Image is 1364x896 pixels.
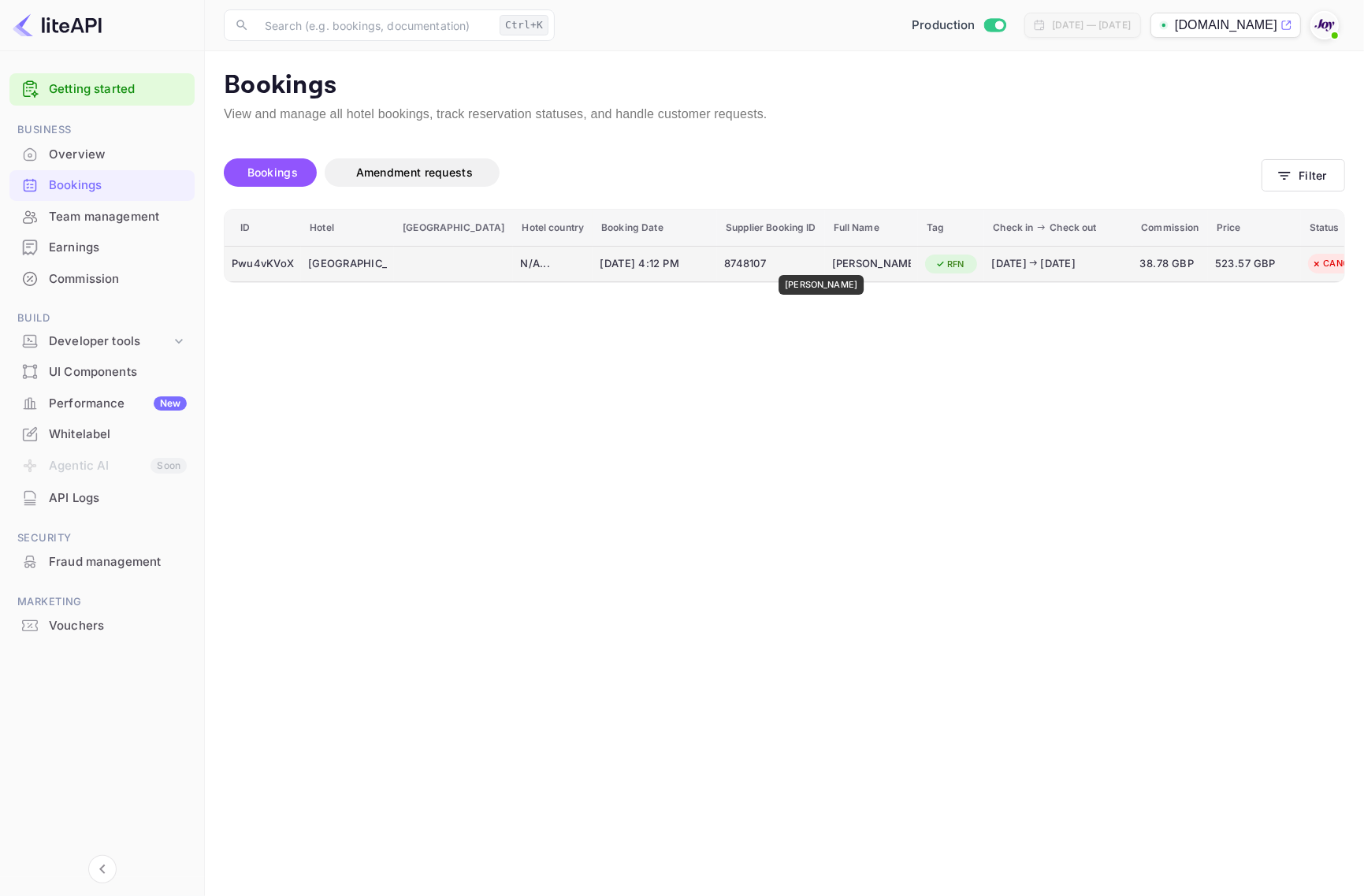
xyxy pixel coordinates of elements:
[1312,13,1337,38] img: With Joy
[912,17,976,35] span: Production
[724,251,817,277] div: 8748107
[717,210,824,247] th: Supplier Booking ID
[513,210,593,247] th: Hotel country
[825,210,918,247] th: Full Name
[356,165,473,179] span: Amendment requests
[9,310,195,327] span: Build
[993,218,1124,237] span: Check in Check out
[9,389,195,418] a: PerformanceNew
[49,177,187,195] div: Bookings
[9,419,195,448] a: Whitelabel
[925,255,975,274] div: RFN
[1215,255,1294,273] span: 523.57 GBP
[9,547,195,576] a: Fraud management
[1139,255,1200,273] span: 38.78 GBP
[225,210,301,247] th: ID
[9,530,195,547] span: Security
[49,208,187,226] div: Team management
[49,80,187,99] a: Getting started
[500,15,548,35] div: Ctrl+K
[991,256,1125,272] div: [DATE] [DATE]
[255,9,493,41] input: Search (e.g. bookings, documentation)
[9,232,195,262] a: Earnings
[88,855,117,883] button: Collapse navigation
[1175,16,1277,35] p: [DOMAIN_NAME]
[224,70,1345,102] p: Bookings
[9,357,195,388] div: UI Components
[247,165,298,179] span: Bookings
[13,13,102,38] img: LiteAPI logo
[49,146,187,164] div: Overview
[224,105,1345,124] p: View and manage all hotel bookings, track reservation statuses, and handle customer requests.
[520,256,585,272] div: N/A ...
[49,617,187,635] div: Vouchers
[520,251,585,277] div: N/A
[832,251,911,277] div: Krishanthi Palihawadana
[9,73,195,106] div: Getting started
[9,139,195,170] div: Overview
[9,483,195,512] a: API Logs
[600,255,710,273] span: [DATE] 4:12 PM
[9,611,195,641] div: Vouchers
[9,232,195,263] div: Earnings
[49,489,187,507] div: API Logs
[9,611,195,640] a: Vouchers
[9,139,195,169] a: Overview
[49,239,187,257] div: Earnings
[49,395,187,413] div: Performance
[9,170,195,201] div: Bookings
[1052,18,1131,32] div: [DATE] — [DATE]
[49,363,187,381] div: UI Components
[49,553,187,571] div: Fraud management
[1262,159,1345,191] button: Filter
[49,270,187,288] div: Commission
[593,210,717,247] th: Booking Date
[918,210,985,247] th: Tag
[9,328,195,355] div: Developer tools
[308,251,387,277] div: Hilton Bali Resort
[9,170,195,199] a: Bookings
[9,202,195,232] div: Team management
[9,483,195,514] div: API Logs
[9,357,195,386] a: UI Components
[232,251,294,277] div: Pwu4vKVoX
[224,158,1262,187] div: account-settings tabs
[9,419,195,450] div: Whitelabel
[49,426,187,444] div: Whitelabel
[1132,210,1207,247] th: Commission
[9,202,195,231] a: Team management
[9,547,195,578] div: Fraud management
[301,210,394,247] th: Hotel
[9,389,195,419] div: PerformanceNew
[154,396,187,411] div: New
[9,264,195,293] a: Commission
[49,333,171,351] div: Developer tools
[394,210,513,247] th: [GEOGRAPHIC_DATA]
[905,17,1012,35] div: Switch to Sandbox mode
[9,593,195,611] span: Marketing
[9,121,195,139] span: Business
[1208,210,1301,247] th: Price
